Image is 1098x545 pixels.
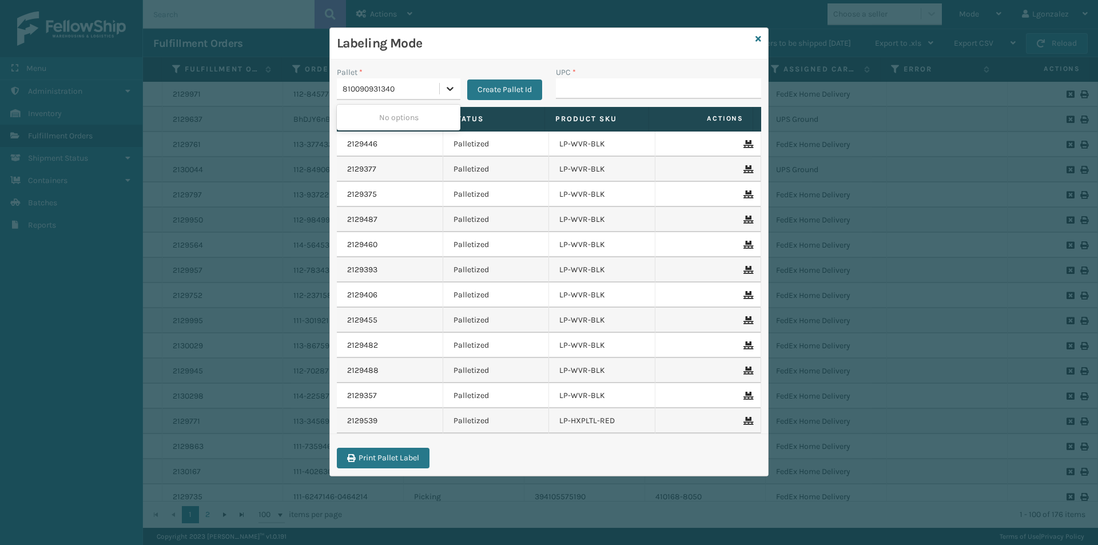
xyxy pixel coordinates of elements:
[347,390,377,401] a: 2129357
[549,333,655,358] td: LP-WVR-BLK
[653,109,750,128] span: Actions
[337,35,751,52] h3: Labeling Mode
[743,190,750,198] i: Remove From Pallet
[467,79,542,100] button: Create Pallet Id
[549,283,655,308] td: LP-WVR-BLK
[443,157,550,182] td: Palletized
[743,341,750,349] i: Remove From Pallet
[549,308,655,333] td: LP-WVR-BLK
[443,257,550,283] td: Palletized
[443,132,550,157] td: Palletized
[743,392,750,400] i: Remove From Pallet
[443,358,550,383] td: Palletized
[549,207,655,232] td: LP-WVR-BLK
[443,232,550,257] td: Palletized
[443,333,550,358] td: Palletized
[743,266,750,274] i: Remove From Pallet
[743,241,750,249] i: Remove From Pallet
[443,182,550,207] td: Palletized
[443,383,550,408] td: Palletized
[347,415,377,427] a: 2129539
[549,157,655,182] td: LP-WVR-BLK
[347,264,377,276] a: 2129393
[743,216,750,224] i: Remove From Pallet
[337,107,460,128] div: No options
[451,114,534,124] label: Status
[443,283,550,308] td: Palletized
[549,408,655,433] td: LP-HXPLTL-RED
[549,182,655,207] td: LP-WVR-BLK
[347,340,378,351] a: 2129482
[743,316,750,324] i: Remove From Pallet
[443,207,550,232] td: Palletized
[347,365,379,376] a: 2129488
[549,132,655,157] td: LP-WVR-BLK
[549,257,655,283] td: LP-WVR-BLK
[347,138,377,150] a: 2129446
[743,417,750,425] i: Remove From Pallet
[347,214,377,225] a: 2129487
[443,408,550,433] td: Palletized
[743,367,750,375] i: Remove From Pallet
[549,383,655,408] td: LP-WVR-BLK
[549,358,655,383] td: LP-WVR-BLK
[556,66,576,78] label: UPC
[347,315,377,326] a: 2129455
[549,232,655,257] td: LP-WVR-BLK
[443,308,550,333] td: Palletized
[743,165,750,173] i: Remove From Pallet
[347,289,377,301] a: 2129406
[337,448,429,468] button: Print Pallet Label
[555,114,638,124] label: Product SKU
[337,66,363,78] label: Pallet
[347,239,377,250] a: 2129460
[743,140,750,148] i: Remove From Pallet
[347,164,376,175] a: 2129377
[743,291,750,299] i: Remove From Pallet
[347,189,377,200] a: 2129375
